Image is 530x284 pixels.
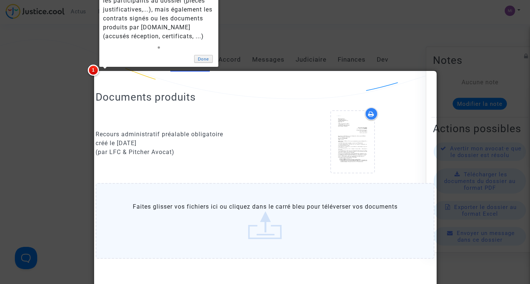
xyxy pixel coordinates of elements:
[96,148,260,157] div: (par LFC & Pitcher Avocat)
[88,65,99,76] span: 1
[96,91,434,104] h2: Documents produits
[96,139,260,148] div: créé le [DATE]
[96,130,260,139] div: Recours administratif préalable obligatoire
[194,55,213,63] a: Done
